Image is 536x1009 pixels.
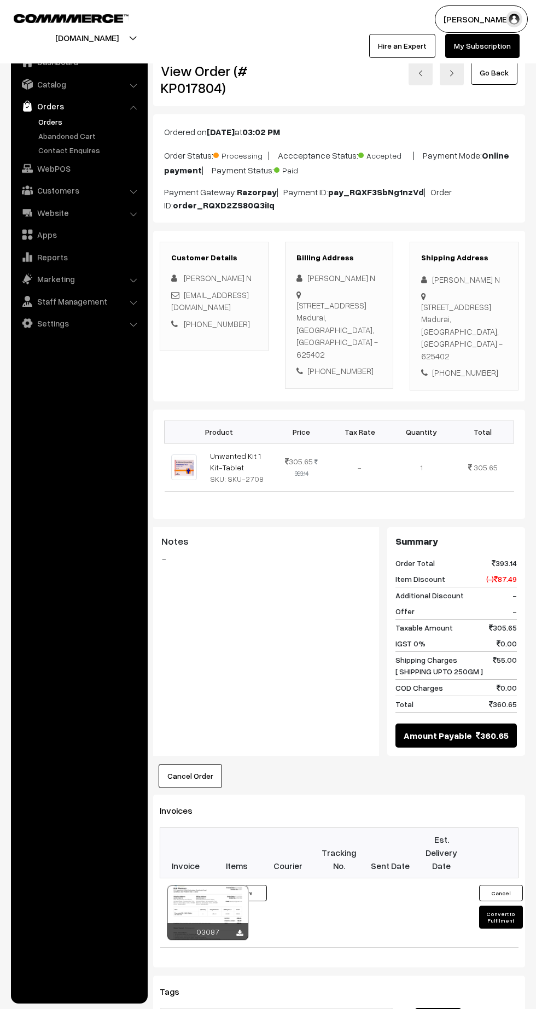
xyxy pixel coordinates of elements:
[421,301,507,363] div: [STREET_ADDRESS] Madurai, [GEOGRAPHIC_DATA], [GEOGRAPHIC_DATA] - 625402
[506,11,522,27] img: user
[285,457,313,466] span: 305.65
[263,827,314,878] th: Courier
[164,147,514,177] p: Order Status: | Accceptance Status: | Payment Mode: | Payment Status:
[237,186,277,197] b: Razorpay
[395,638,426,649] span: IGST 0%
[369,34,435,58] a: Hire an Expert
[14,74,144,94] a: Catalog
[296,299,382,361] div: [STREET_ADDRESS] Madurai, [GEOGRAPHIC_DATA], [GEOGRAPHIC_DATA] - 625402
[329,443,391,491] td: -
[36,130,144,142] a: Abandoned Cart
[171,454,197,480] img: UNWANTED KIT.jpeg
[161,552,371,565] blockquote: -
[165,421,274,443] th: Product
[479,885,523,901] button: Cancel
[395,622,453,633] span: Taxable Amount
[512,605,517,617] span: -
[421,366,507,379] div: [PHONE_NUMBER]
[474,463,498,472] span: 305.65
[328,186,424,197] b: pay_RQXF3SbNg1nzVd
[14,291,144,311] a: Staff Management
[17,24,157,51] button: [DOMAIN_NAME]
[184,319,250,329] a: [PHONE_NUMBER]
[164,185,514,212] p: Payment Gateway: | Payment ID: | Order ID:
[274,421,329,443] th: Price
[358,147,413,161] span: Accepted
[448,70,455,77] img: right-arrow.png
[395,535,517,547] h3: Summary
[14,313,144,333] a: Settings
[210,473,267,485] div: SKU: SKU-2708
[497,638,517,649] span: 0.00
[171,290,249,312] a: [EMAIL_ADDRESS][DOMAIN_NAME]
[160,827,212,878] th: Invoice
[207,126,235,137] b: [DATE]
[242,126,280,137] b: 03:02 PM
[452,421,514,443] th: Total
[210,451,261,472] a: Unwanted Kit 1 Kit-Tablet
[164,125,514,138] p: Ordered on at
[296,253,382,263] h3: Billing Address
[445,34,520,58] a: My Subscription
[476,729,509,742] span: 360.65
[161,535,371,547] h3: Notes
[160,805,206,816] span: Invoices
[14,11,109,24] a: COMMMERCE
[36,116,144,127] a: Orders
[493,654,517,677] span: 55.00
[512,590,517,601] span: -
[395,590,464,601] span: Additional Discount
[313,827,365,878] th: Tracking No.
[14,159,144,178] a: WebPOS
[171,253,257,263] h3: Customer Details
[14,225,144,244] a: Apps
[497,682,517,693] span: 0.00
[36,144,144,156] a: Contact Enquires
[395,573,445,585] span: Item Discount
[184,273,252,283] span: [PERSON_NAME] N
[395,682,443,693] span: COD Charges
[14,203,144,223] a: Website
[161,62,269,96] h2: View Order (# KP017804)
[435,5,528,33] button: [PERSON_NAME]
[486,573,517,585] span: (-) 87.49
[395,654,483,677] span: Shipping Charges [ SHIPPING UPTO 250GM ]
[421,253,507,263] h3: Shipping Address
[489,622,517,633] span: 305.65
[14,247,144,267] a: Reports
[296,365,382,377] div: [PHONE_NUMBER]
[167,923,248,940] div: 03087
[489,698,517,710] span: 360.65
[14,269,144,289] a: Marketing
[160,986,193,997] span: Tags
[420,463,423,472] span: 1
[296,272,382,284] div: [PERSON_NAME] N
[211,827,263,878] th: Items
[329,421,391,443] th: Tax Rate
[14,180,144,200] a: Customers
[471,61,517,85] a: Go Back
[479,906,523,929] button: Convert to Fulfilment
[395,698,413,710] span: Total
[365,827,416,878] th: Sent Date
[395,605,415,617] span: Offer
[395,557,435,569] span: Order Total
[416,827,467,878] th: Est. Delivery Date
[159,764,222,788] button: Cancel Order
[421,273,507,286] div: [PERSON_NAME] N
[417,70,424,77] img: left-arrow.png
[404,729,472,742] span: Amount Payable
[274,162,329,176] span: Paid
[213,147,268,161] span: Processing
[391,421,452,443] th: Quantity
[173,200,275,211] b: order_RQXD2ZS80Q3iIq
[14,96,144,116] a: Orders
[14,14,129,22] img: COMMMERCE
[492,557,517,569] span: 393.14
